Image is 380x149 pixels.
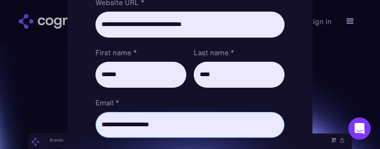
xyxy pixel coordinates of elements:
[95,47,186,58] label: First name *
[348,117,371,140] div: Open Intercom Messenger
[95,97,285,108] label: Email *
[194,47,285,58] label: Last name *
